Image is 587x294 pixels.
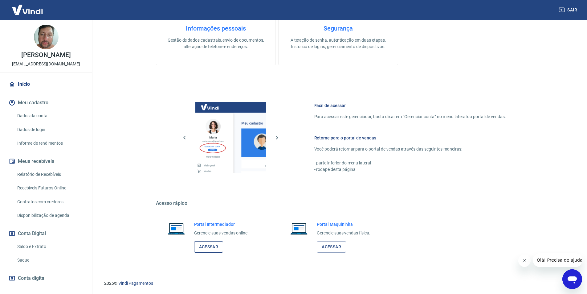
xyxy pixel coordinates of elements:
[118,281,153,286] a: Vindi Pagamentos
[288,25,388,32] h4: Segurança
[194,241,223,253] a: Acessar
[314,114,506,120] p: Para acessar este gerenciador, basta clicar em “Gerenciar conta” no menu lateral do portal de ven...
[533,253,582,267] iframe: Mensagem da empresa
[15,137,85,150] a: Informe de rendimentos
[4,4,52,9] span: Olá! Precisa de ajuda?
[7,271,85,285] a: Conta digital
[7,77,85,91] a: Início
[15,168,85,181] a: Relatório de Recebíveis
[314,166,506,173] p: - rodapé desta página
[156,200,521,206] h5: Acesso rápido
[314,135,506,141] h6: Retorne para o portal de vendas
[15,254,85,267] a: Saque
[15,182,85,194] a: Recebíveis Futuros Online
[557,4,580,16] button: Sair
[166,37,266,50] p: Gestão de dados cadastrais, envio de documentos, alteração de telefone e endereços.
[288,37,388,50] p: Alteração de senha, autenticação em duas etapas, histórico de logins, gerenciamento de dispositivos.
[194,221,249,227] h6: Portal Intermediador
[15,209,85,222] a: Disponibilização de agenda
[317,241,346,253] a: Acessar
[317,230,370,236] p: Gerencie suas vendas física.
[15,123,85,136] a: Dados de login
[314,160,506,166] p: - parte inferior do menu lateral
[7,96,85,110] button: Meu cadastro
[21,52,71,58] p: [PERSON_NAME]
[314,102,506,109] h6: Fácil de acessar
[7,0,47,19] img: Vindi
[104,280,572,287] p: 2025 ©
[18,274,46,283] span: Conta digital
[15,196,85,208] a: Contratos com credores
[286,221,312,236] img: Imagem de um notebook aberto
[163,221,189,236] img: Imagem de um notebook aberto
[15,240,85,253] a: Saldo e Extrato
[562,269,582,289] iframe: Botão para abrir a janela de mensagens
[7,155,85,168] button: Meus recebíveis
[518,255,531,267] iframe: Fechar mensagem
[194,230,249,236] p: Gerencie suas vendas online.
[34,25,59,49] img: a935689f-1e26-442d-9033-84cc44c95890.jpeg
[317,221,370,227] h6: Portal Maquininha
[314,146,506,152] p: Você poderá retornar para o portal de vendas através das seguintes maneiras:
[166,25,266,32] h4: Informações pessoais
[15,110,85,122] a: Dados da conta
[12,61,80,67] p: [EMAIL_ADDRESS][DOMAIN_NAME]
[195,102,266,173] img: Imagem da dashboard mostrando o botão de gerenciar conta na sidebar no lado esquerdo
[7,227,85,240] button: Conta Digital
